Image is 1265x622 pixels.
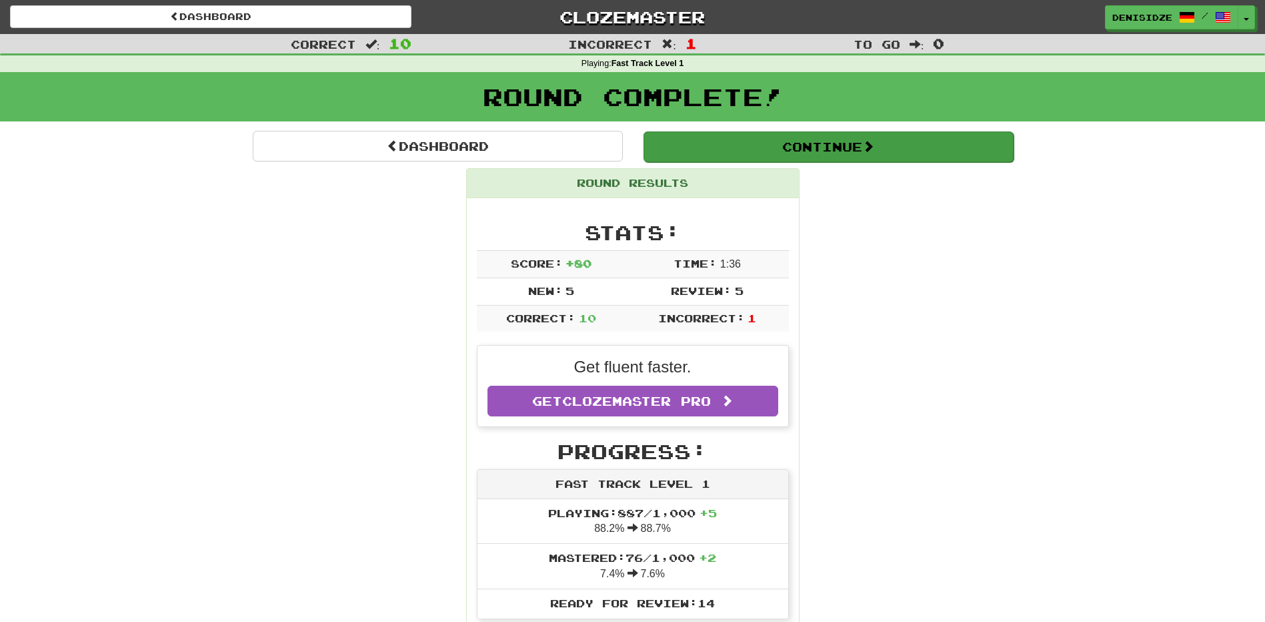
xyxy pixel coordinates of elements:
[477,499,788,545] li: 88.2% 88.7%
[5,83,1260,110] h1: Round Complete!
[565,284,574,297] span: 5
[933,35,944,51] span: 0
[487,356,778,378] p: Get fluent faster.
[477,543,788,589] li: 7.4% 7.6%
[10,5,411,28] a: Dashboard
[910,39,924,50] span: :
[644,131,1014,162] button: Continue
[487,386,778,416] a: GetClozemaster Pro
[431,5,833,29] a: Clozemaster
[1112,11,1172,23] span: denisidze
[548,507,717,519] span: Playing: 887 / 1,000
[700,507,717,519] span: + 5
[365,39,380,50] span: :
[477,222,789,244] h2: Stats:
[506,312,575,324] span: Correct:
[389,35,411,51] span: 10
[477,470,788,499] div: Fast Track Level 1
[291,37,356,51] span: Correct
[549,551,716,564] span: Mastered: 76 / 1,000
[579,312,596,324] span: 10
[735,284,744,297] span: 5
[565,257,591,270] span: + 80
[477,440,789,462] h2: Progress:
[699,551,716,564] span: + 2
[562,394,711,408] span: Clozemaster Pro
[748,312,756,324] span: 1
[467,169,799,198] div: Round Results
[1202,11,1208,20] span: /
[528,284,563,297] span: New:
[611,59,684,68] strong: Fast Track Level 1
[671,284,732,297] span: Review:
[854,37,900,51] span: To go
[686,35,697,51] span: 1
[674,257,717,270] span: Time:
[511,257,563,270] span: Score:
[658,312,745,324] span: Incorrect:
[720,258,741,270] span: 1 : 36
[550,597,715,609] span: Ready for Review: 14
[253,131,623,162] a: Dashboard
[662,39,676,50] span: :
[1105,5,1238,29] a: denisidze /
[568,37,652,51] span: Incorrect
